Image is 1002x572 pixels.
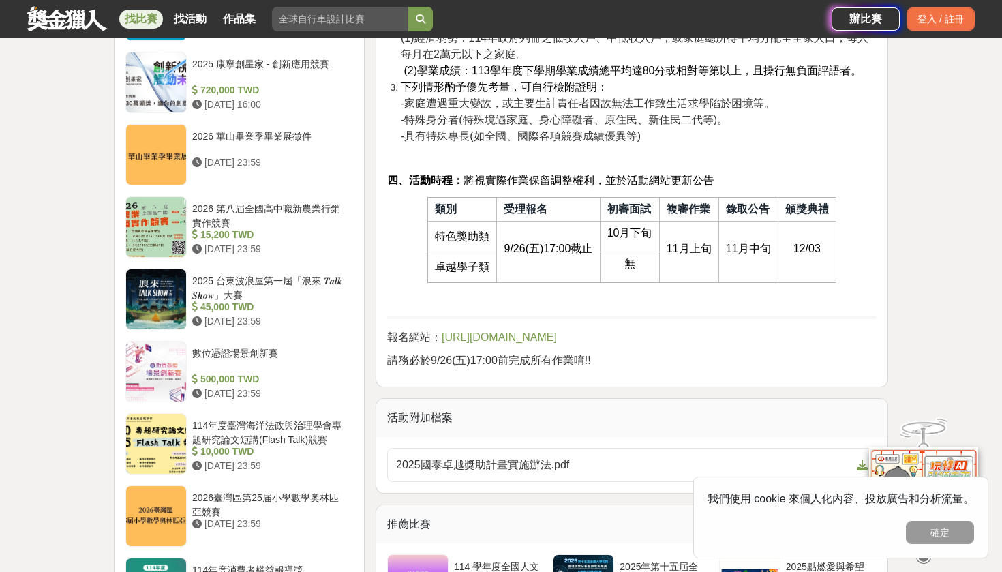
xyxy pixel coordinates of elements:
a: 2026 第八屆全國高中職新農業行銷實作競賽 15,200 TWD [DATE] 23:59 [125,196,353,258]
span: 下列情形酌予優先考量，可自行檢附證明： [401,81,608,93]
div: 10,000 TWD [192,445,348,459]
div: 活動附加檔案 [376,399,887,437]
a: 2025 康寧創星家 - 創新應用競賽 720,000 TWD [DATE] 16:00 [125,52,353,113]
div: 推薦比賽 [376,505,887,543]
div: [DATE] 23:59 [192,314,348,329]
a: 找活動 [168,10,212,29]
div: 2026臺灣區第25届小學數學奧林匹亞競賽 [192,491,348,517]
strong: 初審面試 [607,203,651,215]
a: 2026 華山畢業季畢業展徵件 [DATE] 23:59 [125,124,353,185]
span: 特色獎助類 [435,230,489,242]
span: 2025國泰卓越獎助計畫實施辦法.pdf [396,457,851,473]
strong: 類別 [435,203,457,215]
a: 找比賽 [119,10,163,29]
a: 辦比賽 [832,7,900,31]
strong: 錄取公告 [726,203,770,215]
span: 11月中旬 [726,243,771,254]
div: 數位憑證場景創新賽 [192,346,348,372]
span: -家庭遭遇重大變故，或主要生計責任者因故無法工作致生活求學陷於困境等。 [401,97,775,109]
div: 2025 台東波浪屋第一屆「浪來 𝑻𝒂𝒍𝒌 𝑺𝒉𝒐𝒘」大賽 [192,274,348,300]
strong: 受理報名 [504,203,547,215]
span: 報名網站： [387,331,442,343]
div: 2025 康寧創星家 - 創新應用競賽 [192,57,348,83]
a: 2026臺灣區第25届小學數學奧林匹亞競賽 [DATE] 23:59 [125,485,353,547]
a: [URL][DOMAIN_NAME] [442,332,557,343]
div: 114年度臺灣海洋法政與治理學會專題研究論文短講(Flash Talk)競賽 [192,419,348,445]
div: 45,000 TWD [192,300,348,314]
div: [DATE] 23:59 [192,387,348,401]
a: 數位憑證場景創新賽 500,000 TWD [DATE] 23:59 [125,341,353,402]
a: 114年度臺灣海洋法政與治理學會專題研究論文短講(Flash Talk)競賽 10,000 TWD [DATE] 23:59 [125,413,353,475]
div: [DATE] 23:59 [192,459,348,473]
a: 2025 台東波浪屋第一屆「浪來 𝑻𝒂𝒍𝒌 𝑺𝒉𝒐𝒘」大賽 45,000 TWD [DATE] 23:59 [125,269,353,330]
span: -具有特殊專長(如全國、國際各項競賽成績優異等) [401,130,641,142]
strong: 複審作業 [667,203,710,215]
span: (1)經濟弱勢：114年政府列冊之低收入戶、中低收入戶；或家庭總所得平均分配至全家人口，每人每月在2萬元以下之家庭。 [401,32,868,60]
span: [URL][DOMAIN_NAME] [442,331,557,343]
div: [DATE] 16:00 [192,97,348,112]
span: 我們使用 cookie 來個人化內容、投放廣告和分析流量。 [708,493,974,505]
span: 11月上旬 [667,243,712,254]
span: 卓越學子類 [435,261,489,273]
span: -特殊身分者(特殊境遇家庭、身心障礙者、原住民、新住民二代等)。 [401,114,728,125]
span: 10月下旬 [607,227,652,239]
span: 12/03 [793,243,821,254]
div: 登入 / 註冊 [907,7,975,31]
div: 500,000 TWD [192,372,348,387]
div: 2026 第八屆全國高中職新農業行銷實作競賽 [192,202,348,228]
div: [DATE] 23:59 [192,517,348,531]
span: 9/26(五)17:00截止 [504,243,593,254]
span: 無 [624,258,635,269]
strong: 頒獎典禮 [785,203,829,215]
div: [DATE] 23:59 [192,155,348,170]
span: (2)學業成績：113學年度下學期學業成績總平均達80分或相對等第以上，且操行無負面評語者。 [404,65,862,76]
div: [DATE] 23:59 [192,242,348,256]
a: 2025國泰卓越獎助計畫實施辦法.pdf [387,448,877,482]
div: 720,000 TWD [192,83,348,97]
div: 15,200 TWD [192,228,348,242]
span: 將視實際作業保留調整權利，並於活動網站更新公告 [387,175,714,186]
img: d2146d9a-e6f6-4337-9592-8cefde37ba6b.png [869,447,978,538]
a: 作品集 [217,10,261,29]
strong: 四、活動時程： [387,175,464,186]
div: 2026 華山畢業季畢業展徵件 [192,130,348,155]
input: 全球自行車設計比賽 [272,7,408,31]
span: 請務必於9/26(五)17:00前完成所有作業唷!! [387,355,591,366]
button: 確定 [906,521,974,544]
